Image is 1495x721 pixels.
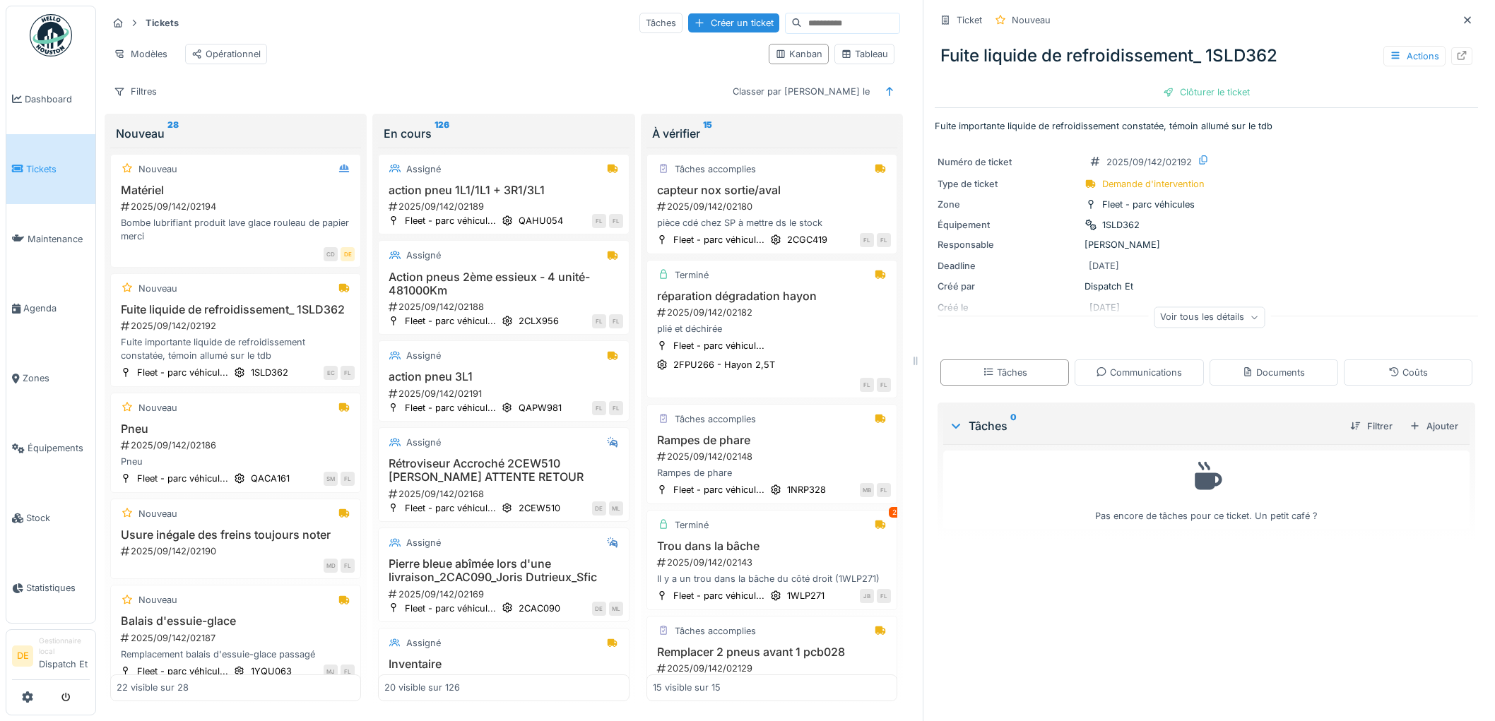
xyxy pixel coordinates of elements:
div: Modèles [107,44,174,64]
div: Pneu [117,455,355,468]
div: Tâches accomplies [675,162,756,176]
a: Agenda [6,274,95,344]
div: Clôturer le ticket [1157,83,1255,102]
div: FL [341,472,355,486]
div: Assigné [406,162,441,176]
div: 2FPU266 - Hayon 2,5T [673,358,775,371]
a: Stock [6,483,95,553]
div: Nouveau [1012,13,1051,27]
div: EC [324,366,338,380]
div: MB [860,483,874,497]
div: Terminé [675,268,709,282]
div: Fleet - parc véhicul... [137,472,228,485]
div: Deadline [938,259,1079,273]
div: Opérationnel [191,47,261,61]
div: MJ [324,665,338,679]
div: En cours [384,125,623,142]
div: Classer par [PERSON_NAME] le [726,81,876,102]
div: Créer un ticket [688,13,779,32]
div: Créé par [938,280,1079,293]
div: 2CEW510 [519,501,560,515]
div: 1WLP271 [787,589,825,602]
h3: Rétroviseur Accroché 2CEW510 [PERSON_NAME] ATTENTE RETOUR [384,457,622,484]
div: Nouveau [138,593,177,607]
div: FL [860,233,874,247]
div: Zone [938,198,1079,211]
div: Ajouter [1404,417,1464,436]
h3: capteur nox sortie/aval [653,184,891,197]
div: Fleet - parc véhicul... [405,401,496,415]
sup: 15 [703,125,712,142]
div: Terminé [675,518,709,532]
span: Maintenance [28,232,90,246]
div: [DATE] [1089,259,1119,273]
div: Assigné [406,349,441,362]
div: 2025/09/142/02192 [119,319,355,333]
span: Statistiques [26,581,90,595]
span: Dashboard [25,93,90,106]
div: Nouveau [138,282,177,295]
div: Assigné [406,636,441,650]
div: Communications [1096,366,1182,379]
div: Filtrer [1345,417,1398,436]
div: FL [877,233,891,247]
sup: 0 [1010,417,1017,434]
div: 2025/09/142/02129 [656,662,891,675]
div: Filtres [107,81,163,102]
div: 22 visible sur 28 [117,681,189,694]
div: Fuite importante liquide de refroidissement constatée, témoin allumé sur le tdb [117,335,355,362]
a: Équipements [6,413,95,483]
div: MD [324,559,338,573]
div: Nouveau [138,162,177,176]
a: Zones [6,344,95,414]
div: FL [609,214,623,228]
div: pièce cdé chez SP à mettre ds le stock [653,216,891,230]
div: Fleet - parc véhicul... [405,602,496,615]
a: Tickets [6,134,95,204]
span: Tickets [26,162,90,176]
div: Actions [1383,46,1446,66]
div: 2025/09/142/02190 [119,544,355,558]
div: Tâches accomplies [675,412,756,426]
a: Maintenance [6,204,95,274]
div: FL [877,589,891,603]
div: À vérifier [652,125,892,142]
div: Assigné [406,436,441,449]
div: Fuite liquide de refroidissement_ 1SLD362 [935,37,1478,74]
div: ML [609,501,623,516]
div: 2025/09/142/02192 [1106,155,1192,169]
h3: Pneu [117,422,355,436]
h3: Balais d'essuie-glace [117,614,355,628]
div: QAHU054 [519,214,563,227]
div: FL [609,401,623,415]
div: FL [592,401,606,415]
div: CD [324,247,338,261]
div: QAPW981 [519,401,562,415]
div: 2025/09/142/02187 [119,631,355,645]
div: 20 visible sur 126 [384,681,460,694]
h3: Pierre bleue abîmée lors d'une livraison_2CAC090_Joris Dutrieux_Sfic [384,557,622,584]
div: 2025/09/142/02191 [387,387,622,400]
h3: réparation dégradation hayon [653,290,891,303]
div: DE [592,501,606,516]
div: 2025/09/142/02179 [387,674,622,687]
div: Tâches [983,366,1027,379]
span: Équipements [28,441,90,455]
div: Nouveau [116,125,355,142]
h3: Remplacer 2 pneus avant 1 pcb028 [653,645,891,659]
div: Rampes de phare [653,466,891,479]
div: SM [324,472,338,486]
div: ML [609,602,623,616]
a: Dashboard [6,64,95,134]
h3: Usure inégale des freins toujours noter [117,528,355,542]
span: Zones [23,371,90,385]
div: FL [341,665,355,679]
div: 2025/09/142/02186 [119,439,355,452]
div: Remplacement balais d'essuie-glace passagé [117,648,355,661]
div: Tableau [841,47,888,61]
div: Coûts [1388,366,1428,379]
div: Fleet - parc véhicul... [673,589,764,602]
sup: 28 [167,125,179,142]
div: Pas encore de tâches pour ce ticket. Un petit café ? [952,457,1460,523]
div: Il y a un trou dans la bâche du côté droit (1WLP271) [653,572,891,585]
